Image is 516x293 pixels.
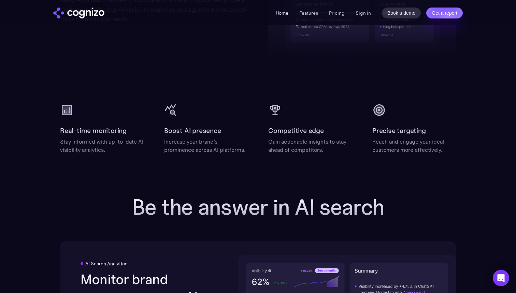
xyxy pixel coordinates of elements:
div: Open Intercom Messenger [493,270,509,286]
img: analytics icon [60,103,74,117]
img: query stats icon [164,103,178,117]
a: Home [276,10,288,16]
a: Features [299,10,318,16]
h2: Competitive edge [268,125,324,136]
div: Stay informed with up-to-date AI visibility analytics. [60,137,144,154]
img: cognizo logo [53,8,104,18]
h2: Real-time monitoring [60,125,127,136]
h2: Be the answer in AI search [121,195,395,219]
h2: Boost AI presence [164,125,221,136]
div: Gain actionable insights to stay ahead of competitors. [268,137,352,154]
h2: Precise targeting [372,125,426,136]
img: target icon [372,103,386,117]
div: Reach and engage your ideal customers more effectively. [372,137,456,154]
a: Pricing [329,10,345,16]
div: AI Search Analytics [85,261,127,266]
a: Get a report [426,8,463,18]
a: Sign in [356,9,371,17]
a: Book a demo [382,8,421,18]
img: cup icon [268,103,282,117]
div: Increase your brand's prominence across AI platforms. [164,137,248,154]
a: home [53,8,104,18]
